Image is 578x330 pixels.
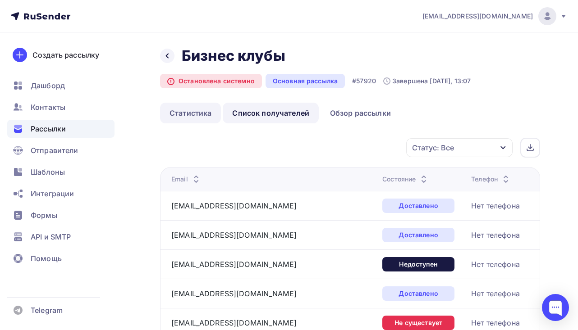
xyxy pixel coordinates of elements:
a: Контакты [7,98,115,116]
a: [EMAIL_ADDRESS][DOMAIN_NAME] [171,318,297,327]
a: [EMAIL_ADDRESS][DOMAIN_NAME] [422,7,567,25]
a: Дашборд [7,77,115,95]
a: Отправители [7,141,115,159]
div: Телефон [471,175,511,184]
div: Остановлена системно [160,74,262,88]
a: Шаблоны [7,163,115,181]
a: [EMAIL_ADDRESS][DOMAIN_NAME] [171,231,297,240]
span: Отправители [31,145,78,156]
a: [EMAIL_ADDRESS][DOMAIN_NAME] [171,201,297,210]
div: Нет телефона [471,259,520,270]
span: Помощь [31,253,62,264]
a: Обзор рассылки [321,103,400,123]
div: Завершена [DATE], 13:07 [383,77,471,86]
div: Нет телефона [471,317,520,328]
h2: Бизнес клубы [182,47,285,65]
div: Не существует [382,316,454,330]
span: Шаблоны [31,167,65,177]
div: Email [171,175,202,184]
span: Контакты [31,102,65,113]
span: API и SMTP [31,231,71,242]
span: Формы [31,210,57,221]
div: Создать рассылку [32,50,99,60]
a: Формы [7,206,115,224]
span: Рассылки [31,123,66,134]
div: #57920 [352,77,376,86]
a: Список получателей [223,103,319,123]
div: Доставлено [382,199,454,213]
span: Дашборд [31,80,65,91]
div: Нет телефона [471,288,520,299]
div: Доставлено [382,228,454,242]
span: Telegram [31,305,63,316]
a: [EMAIL_ADDRESS][DOMAIN_NAME] [171,260,297,269]
div: Нет телефона [471,230,520,240]
div: Состояние [382,175,429,184]
div: Основная рассылка [266,74,345,88]
a: Статистика [160,103,221,123]
a: Рассылки [7,120,115,138]
div: Нет телефона [471,200,520,211]
div: Доставлено [382,286,454,301]
div: Недоступен [382,257,454,271]
span: [EMAIL_ADDRESS][DOMAIN_NAME] [422,12,533,21]
a: [EMAIL_ADDRESS][DOMAIN_NAME] [171,289,297,298]
button: Статус: Все [406,138,513,158]
span: Интеграции [31,188,74,199]
div: Статус: Все [412,142,454,153]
